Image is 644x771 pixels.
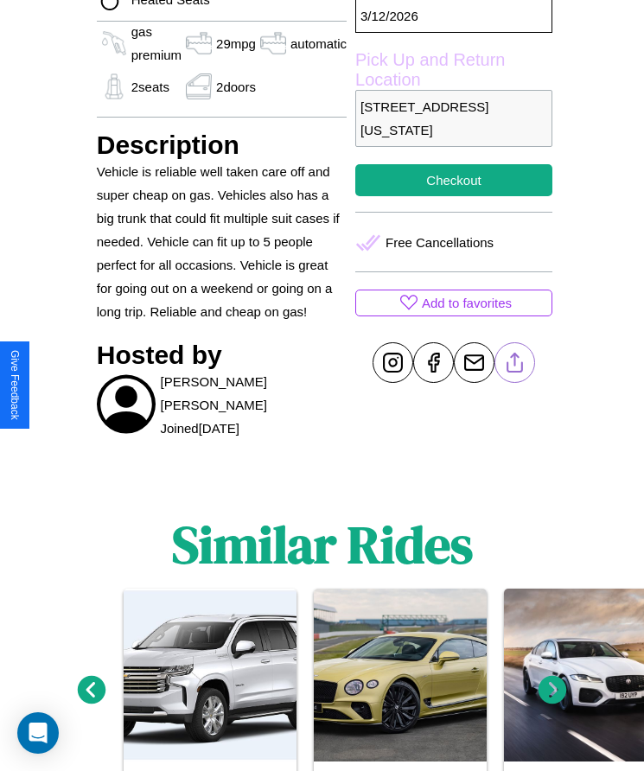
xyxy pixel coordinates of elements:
[182,73,216,99] img: gas
[97,131,347,160] h3: Description
[160,370,347,417] p: [PERSON_NAME] [PERSON_NAME]
[216,75,256,99] p: 2 doors
[9,350,21,420] div: Give Feedback
[256,30,290,56] img: gas
[131,20,182,67] p: gas premium
[97,160,347,323] p: Vehicle is reliable well taken care off and super cheap on gas. Vehicles also has a big trunk tha...
[172,509,473,580] h1: Similar Rides
[97,341,347,370] h3: Hosted by
[97,30,131,56] img: gas
[355,50,552,90] label: Pick Up and Return Location
[131,75,169,99] p: 2 seats
[355,90,552,147] p: [STREET_ADDRESS][US_STATE]
[216,32,256,55] p: 29 mpg
[355,290,552,316] button: Add to favorites
[290,32,347,55] p: automatic
[422,291,512,315] p: Add to favorites
[182,30,216,56] img: gas
[17,712,59,754] div: Open Intercom Messenger
[355,164,552,196] button: Checkout
[97,73,131,99] img: gas
[386,231,494,254] p: Free Cancellations
[160,417,239,440] p: Joined [DATE]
